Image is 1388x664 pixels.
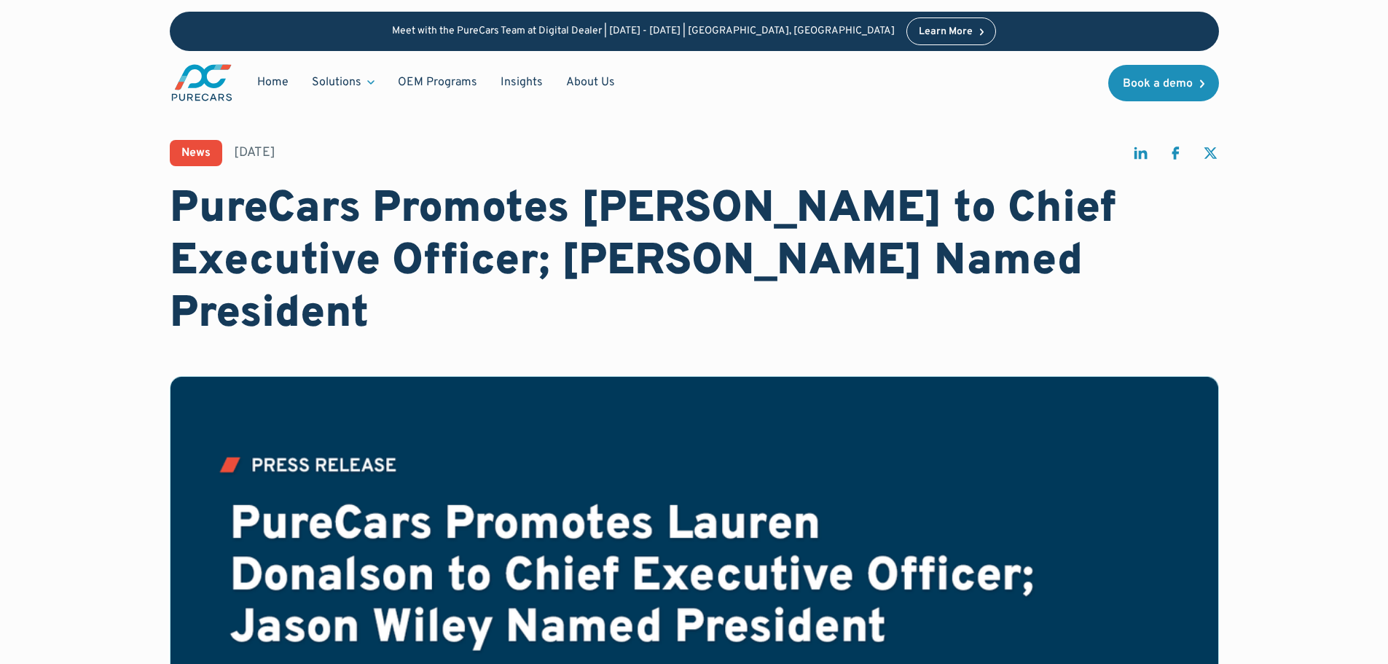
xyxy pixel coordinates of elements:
div: [DATE] [234,144,275,162]
p: Meet with the PureCars Team at Digital Dealer | [DATE] - [DATE] | [GEOGRAPHIC_DATA], [GEOGRAPHIC_... [392,26,895,38]
img: purecars logo [170,63,234,103]
div: News [181,147,211,159]
div: Solutions [300,69,386,96]
a: Insights [489,69,554,96]
div: Solutions [312,74,361,90]
a: share on twitter [1201,144,1219,168]
div: Book a demo [1123,78,1193,90]
a: share on linkedin [1132,144,1149,168]
a: share on facebook [1167,144,1184,168]
a: main [170,63,234,103]
a: OEM Programs [386,69,489,96]
a: Home [246,69,300,96]
a: About Us [554,69,627,96]
h1: PureCars Promotes [PERSON_NAME] to Chief Executive Officer; [PERSON_NAME] Named President [170,184,1219,341]
a: Learn More [906,17,997,45]
div: Learn More [919,27,973,37]
a: Book a demo [1108,65,1219,101]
